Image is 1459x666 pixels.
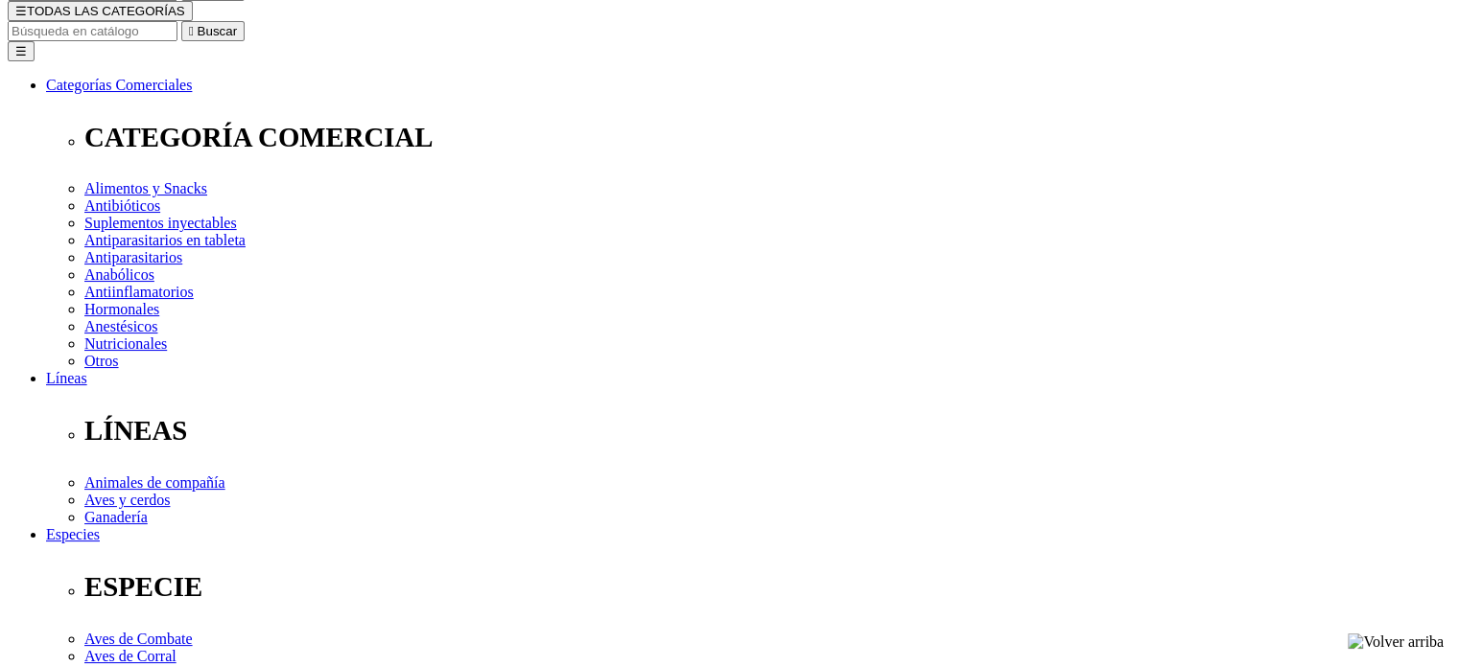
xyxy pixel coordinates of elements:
a: Hormonales [84,301,159,317]
font: LÍNEAS [84,415,187,446]
a: Suplementos inyectables [84,215,237,231]
a: Aves de Corral [84,648,176,664]
iframe: Chat en vivo de Brevo [10,458,331,656]
a: Nutricionales [84,335,167,352]
button: ☰TODAS LAS CATEGORÍAS [8,1,193,21]
a: Antiparasitarios en tableta [84,232,246,248]
a: Anestésicos [84,318,157,334]
a: Antibióticos [84,197,160,214]
a: Antiinflamatorios [84,284,194,300]
font: Buscar [198,24,237,38]
a: Antiparasitarios [84,249,182,265]
a: Otros [84,353,119,369]
a: Anabólicos [84,266,154,283]
font: TODAS LAS CATEGORÍAS [27,4,185,18]
font: ☰ [15,44,27,58]
font: CATEGORÍA COMERCIAL [84,122,433,152]
button: ☰ [8,41,35,61]
a: Alimentos y Snacks [84,180,207,196]
font:  [189,24,194,38]
font: ☰ [15,4,27,18]
button:  Buscar [181,21,245,41]
a: Líneas [46,370,87,386]
img: Volver arriba [1348,633,1444,651]
a: Categorías Comerciales [46,77,192,93]
input: Buscar [8,21,177,41]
